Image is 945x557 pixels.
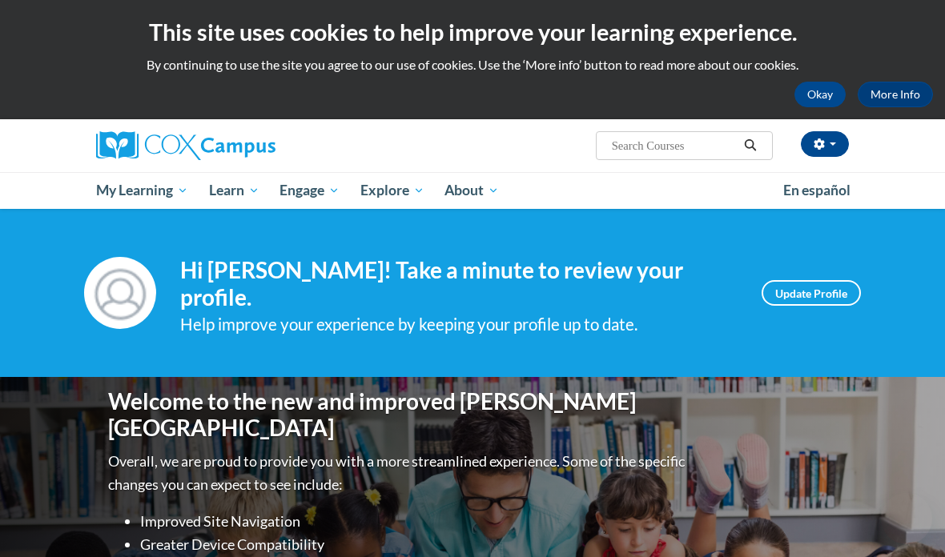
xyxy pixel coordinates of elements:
[108,450,689,496] p: Overall, we are proud to provide you with a more streamlined experience. Some of the specific cha...
[84,257,156,329] img: Profile Image
[773,174,861,207] a: En español
[444,181,499,200] span: About
[86,172,199,209] a: My Learning
[140,533,689,556] li: Greater Device Compatibility
[84,172,861,209] div: Main menu
[12,16,933,48] h2: This site uses cookies to help improve your learning experience.
[96,181,188,200] span: My Learning
[783,182,850,198] span: En español
[96,131,275,160] img: Cox Campus
[435,172,510,209] a: About
[610,136,738,155] input: Search Courses
[360,181,424,200] span: Explore
[180,311,738,338] div: Help improve your experience by keeping your profile up to date.
[762,280,861,306] a: Update Profile
[269,172,350,209] a: Engage
[738,136,762,155] button: Search
[209,181,259,200] span: Learn
[140,510,689,533] li: Improved Site Navigation
[199,172,270,209] a: Learn
[96,131,331,160] a: Cox Campus
[794,82,846,107] button: Okay
[180,257,738,311] h4: Hi [PERSON_NAME]! Take a minute to review your profile.
[108,388,689,442] h1: Welcome to the new and improved [PERSON_NAME][GEOGRAPHIC_DATA]
[858,82,933,107] a: More Info
[279,181,340,200] span: Engage
[12,56,933,74] p: By continuing to use the site you agree to our use of cookies. Use the ‘More info’ button to read...
[350,172,435,209] a: Explore
[881,493,932,544] iframe: Button to launch messaging window
[801,131,849,157] button: Account Settings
